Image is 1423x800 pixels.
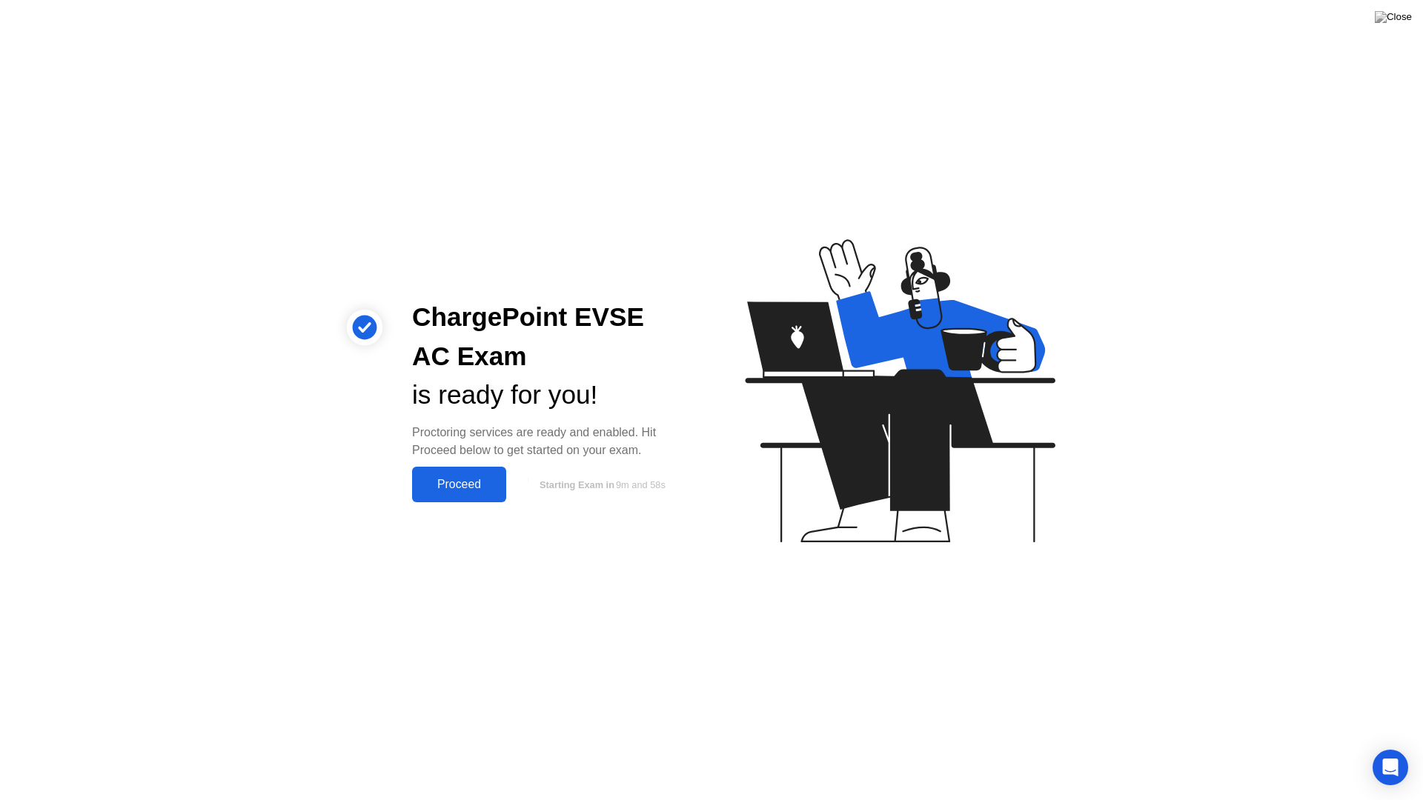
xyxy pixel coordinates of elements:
[412,467,506,502] button: Proceed
[412,298,688,376] div: ChargePoint EVSE AC Exam
[616,479,666,490] span: 9m and 58s
[412,376,688,415] div: is ready for you!
[1373,750,1408,785] div: Open Intercom Messenger
[417,478,502,491] div: Proceed
[514,470,688,499] button: Starting Exam in9m and 58s
[412,424,688,459] div: Proctoring services are ready and enabled. Hit Proceed below to get started on your exam.
[1375,11,1412,23] img: Close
